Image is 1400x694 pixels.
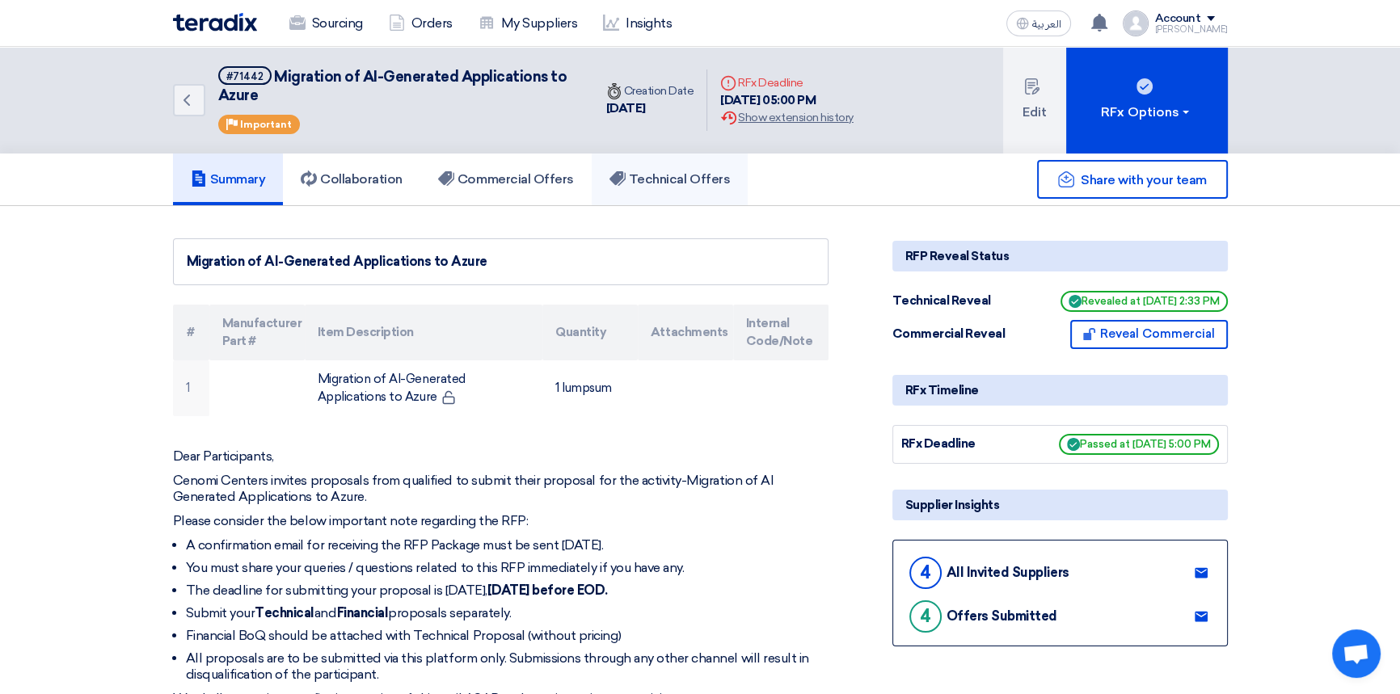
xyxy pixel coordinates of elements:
[173,154,284,205] a: Summary
[186,560,829,576] li: You must share your queries / questions related to this RFP immediately if you have any.
[218,68,567,104] span: Migration of AI-Generated Applications to Azure
[305,360,542,416] td: Migration of AI-Generated Applications to Azure
[1155,12,1201,26] div: Account
[1032,19,1061,30] span: العربية
[186,583,829,599] li: The deadline for submitting your proposal is [DATE],
[1006,11,1071,36] button: العربية
[1066,47,1228,154] button: RFx Options
[1003,47,1066,154] button: Edit
[1081,172,1206,187] span: Share with your team
[1061,291,1228,312] span: Revealed at [DATE] 2:33 PM
[226,71,264,82] div: #71442
[909,557,942,589] div: 4
[255,605,314,620] strong: Technical
[466,6,590,41] a: My Suppliers
[336,605,388,620] strong: Financial
[186,650,829,683] li: All proposals are to be submitted via this platform only. Submissions through any other channel w...
[592,154,748,205] a: Technical Offers
[1155,25,1228,34] div: [PERSON_NAME]
[1332,629,1381,678] div: Open chat
[173,448,829,465] p: Dear Participants,
[720,91,853,110] div: [DATE] 05:00 PM
[733,305,829,360] th: Internal Code/Note
[173,473,829,505] p: Cenomi Centers invites proposals from qualified to submit their proposal for the activity-Migrati...
[209,305,305,360] th: Manufacturer Part #
[1070,320,1228,349] button: Reveal Commercial
[606,99,694,118] div: [DATE]
[301,171,403,187] h5: Collaboration
[892,490,1228,520] div: Supplier Insights
[1059,434,1219,455] span: Passed at [DATE] 5:00 PM
[947,608,1057,624] div: Offers Submitted
[173,305,209,360] th: #
[892,325,1014,343] div: Commercial Reveal
[191,171,266,187] h5: Summary
[218,66,574,106] h5: Migration of AI-Generated Applications to Azure
[173,360,209,416] td: 1
[609,171,730,187] h5: Technical Offers
[901,435,1023,453] div: RFx Deadline
[305,305,542,360] th: Item Description
[590,6,685,41] a: Insights
[240,119,292,130] span: Important
[909,600,942,633] div: 4
[947,565,1069,580] div: All Invited Suppliers
[892,241,1228,271] div: RFP Reveal Status
[542,360,638,416] td: 1 lumpsum
[173,13,257,32] img: Teradix logo
[173,513,829,529] p: Please consider the below important note regarding the RFP:
[186,628,829,644] li: Financial BoQ should be attached with Technical Proposal (without pricing)
[638,305,733,360] th: Attachments
[720,109,853,126] div: Show extension history
[892,375,1228,406] div: RFx Timeline
[276,6,376,41] a: Sourcing
[892,292,1014,310] div: Technical Reveal
[1123,11,1149,36] img: profile_test.png
[487,583,608,598] strong: [DATE] before EOD.
[187,252,815,271] div: Migration of AI-Generated Applications to Azure
[283,154,420,205] a: Collaboration
[186,537,829,553] li: A confirmation email for receiving the RFP Package must be sent [DATE].
[542,305,638,360] th: Quantity
[376,6,466,41] a: Orders
[438,171,574,187] h5: Commercial Offers
[606,82,694,99] div: Creation Date
[186,605,829,621] li: Submit your and proposals separately.
[720,74,853,91] div: RFx Deadline
[1101,103,1192,122] div: RFx Options
[420,154,592,205] a: Commercial Offers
